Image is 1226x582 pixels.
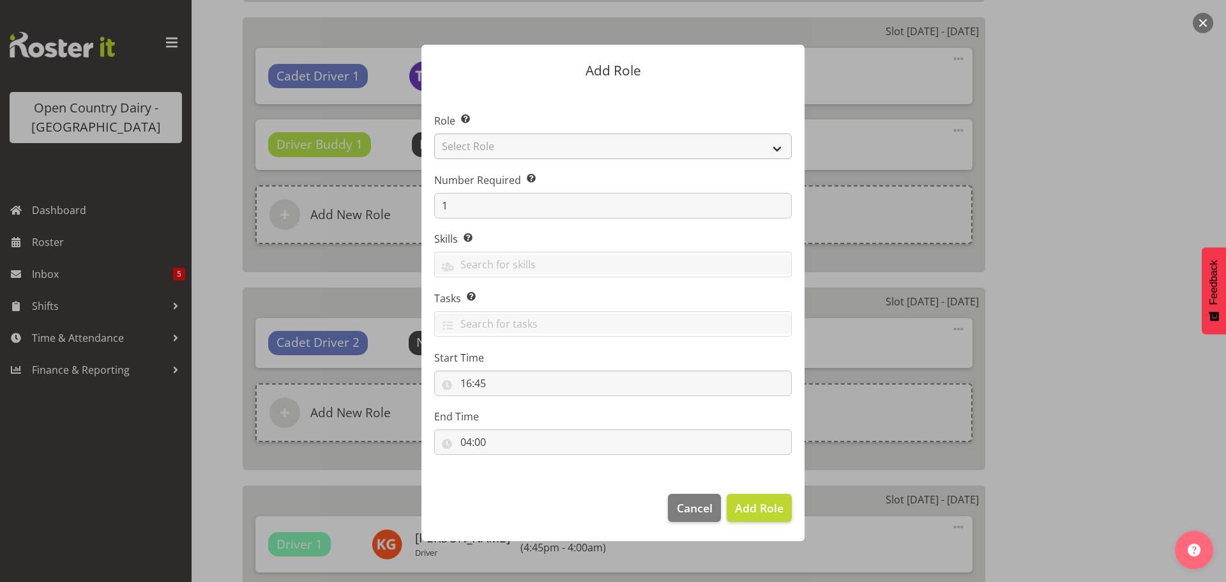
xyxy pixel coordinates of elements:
p: Add Role [434,64,792,77]
label: Skills [434,231,792,247]
span: Cancel [677,500,713,516]
button: Feedback - Show survey [1202,247,1226,334]
input: Search for tasks [435,314,791,333]
img: help-xxl-2.png [1188,544,1200,556]
button: Cancel [668,494,720,522]
label: Number Required [434,172,792,188]
label: Tasks [434,291,792,306]
input: Click to select... [434,371,792,396]
label: End Time [434,409,792,424]
input: Search for skills [435,255,791,275]
label: Start Time [434,350,792,365]
label: Role [434,113,792,128]
button: Add Role [727,494,792,522]
span: Add Role [735,500,783,516]
span: Feedback [1208,260,1220,305]
input: Click to select... [434,429,792,455]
